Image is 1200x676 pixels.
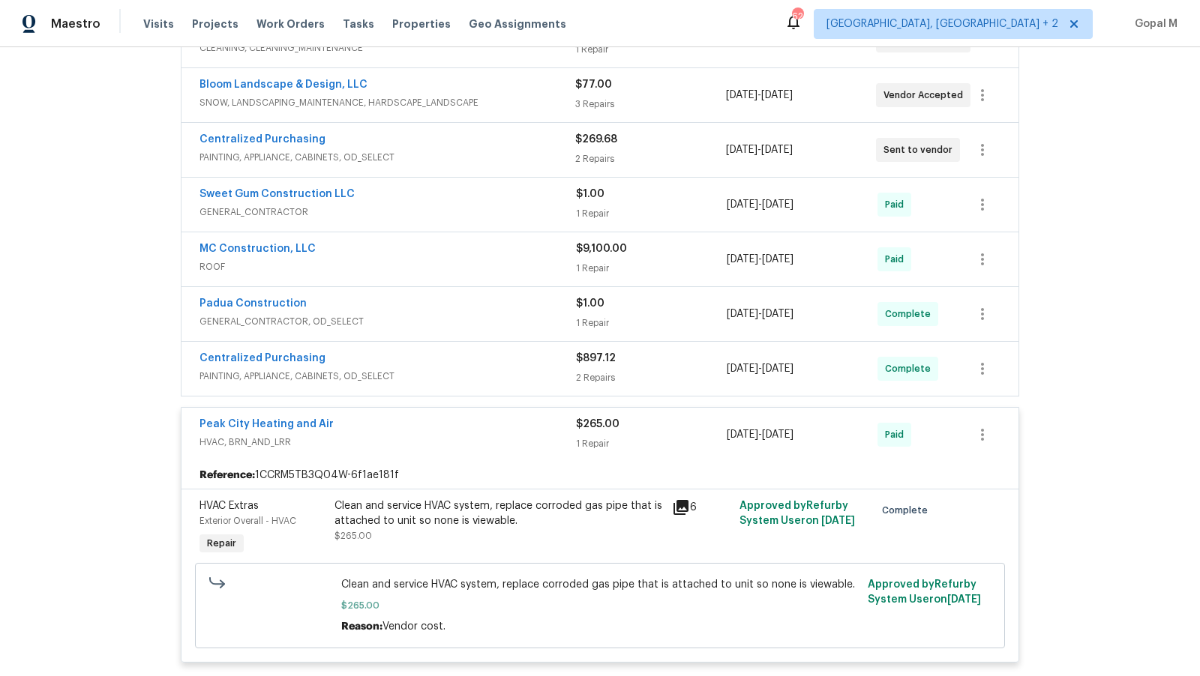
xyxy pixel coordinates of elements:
a: MC Construction, LLC [199,244,316,254]
span: [DATE] [761,145,793,155]
span: Projects [192,16,238,31]
span: Repair [201,536,242,551]
span: - [727,307,793,322]
span: GENERAL_CONTRACTOR, OD_SELECT [199,314,576,329]
span: [DATE] [762,254,793,265]
span: $1.00 [576,298,604,309]
div: 2 Repairs [576,370,727,385]
span: CLEANING, CLEANING_MAINTENANCE [199,40,575,55]
span: Visits [143,16,174,31]
span: Maestro [51,16,100,31]
span: - [726,88,793,103]
span: [DATE] [947,594,981,605]
span: [DATE] [762,363,793,374]
span: [DATE] [727,309,758,319]
span: Vendor cost. [382,621,445,632]
span: $265.00 [576,419,619,429]
a: Padua Construction [199,298,307,309]
span: Paid [885,252,910,267]
span: $9,100.00 [576,244,627,254]
span: Reason: [341,621,382,632]
span: Complete [885,361,937,376]
span: [DATE] [727,429,758,440]
span: Paid [885,197,910,212]
span: Exterior Overall - HVAC [199,516,296,525]
div: 62 [792,9,802,24]
span: $1.00 [576,189,604,199]
a: Centralized Purchasing [199,353,325,363]
span: ROOF [199,259,576,274]
span: - [727,361,793,376]
span: [GEOGRAPHIC_DATA], [GEOGRAPHIC_DATA] + 2 [826,16,1058,31]
span: $77.00 [575,79,612,90]
div: 1 Repair [575,42,725,57]
div: 1 Repair [576,206,727,221]
span: Clean and service HVAC system, replace corroded gas pipe that is attached to unit so none is view... [341,577,859,592]
span: [DATE] [727,199,758,210]
span: [DATE] [727,254,758,265]
span: HVAC, BRN_AND_LRR [199,435,576,450]
span: Complete [882,503,934,518]
span: $265.00 [334,531,372,540]
span: Work Orders [256,16,325,31]
div: 1 Repair [576,261,727,276]
span: [DATE] [762,199,793,210]
a: Bloom Landscape & Design, LLC [199,79,367,90]
div: 1CCRM5TB3Q04W-6f1ae181f [181,462,1018,489]
span: HVAC Extras [199,501,259,511]
span: - [727,197,793,212]
span: $269.68 [575,134,617,145]
span: [DATE] [727,363,758,374]
span: [DATE] [762,309,793,319]
span: [DATE] [726,90,757,100]
span: - [726,142,793,157]
a: Peak City Heating and Air [199,419,334,429]
span: $897.12 [576,353,616,363]
a: Sweet Gum Construction LLC [199,189,355,199]
span: Approved by Refurby System User on [739,501,855,526]
span: - [727,252,793,267]
span: SNOW, LANDSCAPING_MAINTENANCE, HARDSCAPE_LANDSCAPE [199,95,575,110]
div: 2 Repairs [575,151,725,166]
div: 3 Repairs [575,97,725,112]
a: Centralized Purchasing [199,134,325,145]
span: [DATE] [821,516,855,526]
span: [DATE] [762,429,793,440]
span: [DATE] [726,145,757,155]
span: Complete [885,307,937,322]
span: Tasks [343,19,374,29]
div: 1 Repair [576,436,727,451]
span: Paid [885,427,910,442]
div: 6 [672,498,730,516]
span: Sent to vendor [883,142,958,157]
div: 1 Repair [576,316,727,331]
span: Vendor Accepted [883,88,969,103]
span: Gopal M [1129,16,1177,31]
span: [DATE] [761,90,793,100]
span: Properties [392,16,451,31]
b: Reference: [199,468,255,483]
span: PAINTING, APPLIANCE, CABINETS, OD_SELECT [199,369,576,384]
div: Clean and service HVAC system, replace corroded gas pipe that is attached to unit so none is view... [334,498,663,528]
span: Geo Assignments [469,16,566,31]
span: - [727,427,793,442]
span: PAINTING, APPLIANCE, CABINETS, OD_SELECT [199,150,575,165]
span: $265.00 [341,598,859,613]
span: Approved by Refurby System User on [868,579,981,605]
span: GENERAL_CONTRACTOR [199,205,576,220]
